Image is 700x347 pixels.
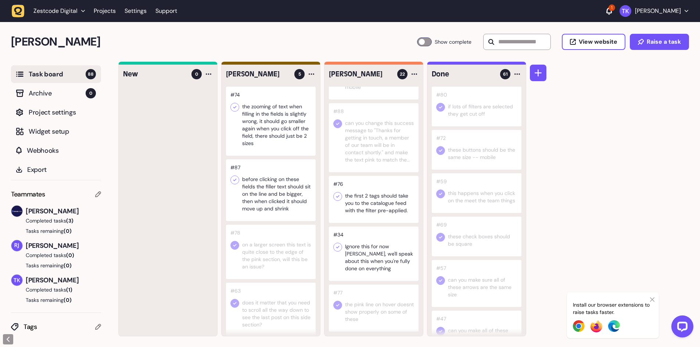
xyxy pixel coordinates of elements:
[579,39,617,45] span: View website
[329,69,392,79] h4: Tom
[24,322,95,332] span: Tags
[226,69,289,79] h4: Harry
[11,206,22,217] img: Harry Robinson
[11,286,95,293] button: Completed tasks(1)
[86,88,96,98] span: 0
[11,296,101,304] button: Tasks remaining(0)
[609,4,615,11] div: 1
[29,69,86,79] span: Task board
[11,65,101,83] button: Task board88
[64,262,72,269] span: (0)
[635,7,681,15] p: [PERSON_NAME]
[620,5,631,17] img: Thomas Karagkounis
[630,34,689,50] button: Raise a task
[66,286,72,293] span: (1)
[66,252,74,259] span: (0)
[195,71,198,77] span: 0
[125,4,147,18] a: Settings
[11,104,101,121] button: Project settings
[11,161,101,178] button: Export
[27,165,96,175] span: Export
[11,33,417,51] h2: Penny Black
[66,217,73,224] span: (3)
[26,241,101,251] span: [PERSON_NAME]
[503,71,508,77] span: 61
[400,71,405,77] span: 22
[12,4,89,18] button: Zestcode Digital
[11,240,22,251] img: Riki-leigh Jones
[155,7,177,15] a: Support
[590,320,602,332] img: Firefox Extension
[11,227,101,235] button: Tasks remaining(0)
[26,275,101,285] span: [PERSON_NAME]
[11,217,95,224] button: Completed tasks(3)
[11,275,22,286] img: Thomas Karagkounis
[26,206,101,216] span: [PERSON_NAME]
[11,252,95,259] button: Completed tasks(0)
[27,145,96,156] span: Webhooks
[11,123,101,140] button: Widget setup
[86,69,96,79] span: 88
[647,39,681,45] span: Raise a task
[11,262,101,269] button: Tasks remaining(0)
[665,312,696,343] iframe: LiveChat chat widget
[11,189,45,199] span: Teammates
[573,301,653,316] p: Install our browser extensions to raise tasks faster.
[64,297,72,303] span: (0)
[573,320,585,332] img: Chrome Extension
[435,37,471,46] span: Show complete
[29,107,96,118] span: Project settings
[298,71,301,77] span: 5
[94,4,116,18] a: Projects
[432,69,495,79] h4: Done
[620,5,688,17] button: [PERSON_NAME]
[608,320,620,332] img: Edge Extension
[562,34,625,50] button: View website
[33,7,78,15] span: Zestcode Digital
[29,88,86,98] span: Archive
[123,69,186,79] h4: New
[11,84,101,102] button: Archive0
[11,142,101,159] button: Webhooks
[64,228,72,234] span: (0)
[29,126,96,137] span: Widget setup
